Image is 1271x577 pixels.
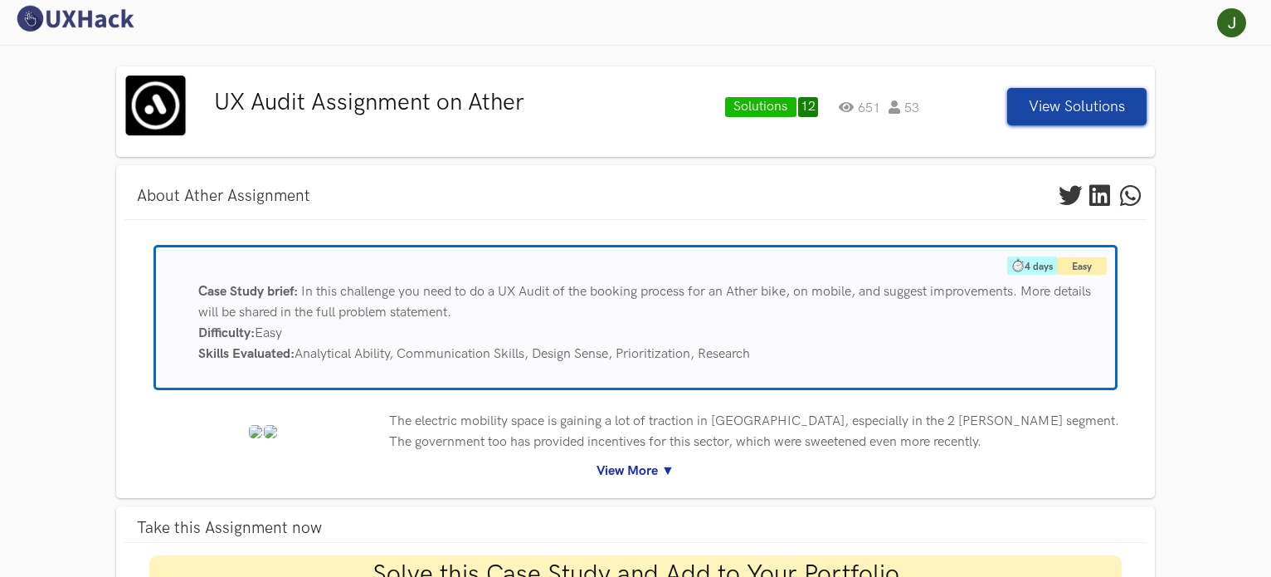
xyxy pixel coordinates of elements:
[198,284,1091,320] span: In this challenge you need to do a UX Audit of the booking process for an Ather bike, on mobile, ...
[1011,258,1025,272] img: timer.png
[264,425,277,438] img: eb3dfcdd-5456-4681-ad58-536e19296d2d.png
[1007,257,1057,275] label: 4 days
[198,325,255,341] span: Difficulty:
[198,346,295,362] span: Skills Evaluated:
[186,323,1115,344] div: Easy
[889,100,919,114] span: 53
[214,89,717,117] h3: UX Audit Assignment on Ather
[124,183,323,210] a: About Ather Assignment
[1217,8,1246,37] img: Your profile pic
[124,515,1147,542] a: Take this Assignment now
[249,425,262,438] img: 7468ad45-d8e1-4629-a126-aafe483a701f.png
[725,97,796,117] a: Solutions
[798,97,818,117] a: 12
[389,411,1134,452] p: The electric mobility space is gaining a lot of traction in [GEOGRAPHIC_DATA], especially in the ...
[137,461,1134,482] a: View More ▼
[186,344,1115,364] div: Analytical Ability, Communication Skills, Design Sense, Prioritization, Research
[124,75,187,137] img: Ather logo
[1057,257,1107,275] label: Easy
[12,4,137,33] img: UXHack logo
[1007,88,1147,125] button: View Solutions
[839,100,880,114] span: 651
[198,284,298,300] span: Case Study brief:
